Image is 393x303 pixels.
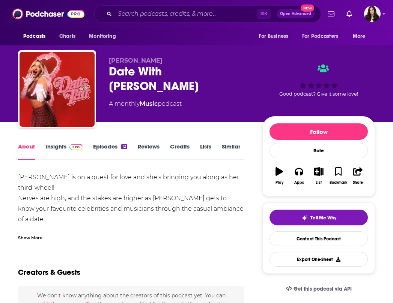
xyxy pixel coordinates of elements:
[316,180,322,185] div: List
[280,280,358,298] a: Get this podcast via API
[89,31,116,42] span: Monitoring
[253,29,298,43] button: open menu
[138,143,160,160] a: Reviews
[301,4,314,12] span: New
[309,162,328,189] button: List
[348,162,368,189] button: Share
[270,210,368,225] button: tell me why sparkleTell Me Why
[297,29,349,43] button: open menu
[45,143,83,160] a: InsightsPodchaser Pro
[328,162,348,189] button: Bookmark
[257,9,271,19] span: ⌘ K
[343,7,355,20] a: Show notifications dropdown
[348,29,375,43] button: open menu
[302,31,338,42] span: For Podcasters
[20,52,95,127] img: Date With Tait
[84,29,125,43] button: open menu
[93,143,127,160] a: Episodes12
[270,143,368,158] div: Rate
[94,5,321,22] div: Search podcasts, credits, & more...
[259,31,288,42] span: For Business
[280,12,311,16] span: Open Advanced
[18,268,80,277] h2: Creators & Guests
[294,180,304,185] div: Apps
[262,57,375,103] div: Good podcast? Give it some love!
[330,180,347,185] div: Bookmark
[121,144,127,149] div: 12
[109,57,163,64] span: [PERSON_NAME]
[279,91,358,97] span: Good podcast? Give it some love!
[310,215,336,221] span: Tell Me Why
[54,29,80,43] a: Charts
[222,143,240,160] a: Similar
[18,29,55,43] button: open menu
[18,143,35,160] a: About
[325,7,337,20] a: Show notifications dropdown
[289,162,309,189] button: Apps
[59,31,75,42] span: Charts
[270,231,368,246] a: Contact This Podcast
[364,6,381,22] span: Logged in as RebeccaShapiro
[364,6,381,22] img: User Profile
[200,143,211,160] a: Lists
[353,180,363,185] div: Share
[140,100,158,107] a: Music
[270,123,368,140] button: Follow
[276,180,283,185] div: Play
[277,9,315,18] button: Open AdvancedNew
[301,215,307,221] img: tell me why sparkle
[12,7,84,21] img: Podchaser - Follow, Share and Rate Podcasts
[294,286,352,292] span: Get this podcast via API
[109,99,182,108] div: A monthly podcast
[115,8,257,20] input: Search podcasts, credits, & more...
[23,31,45,42] span: Podcasts
[69,144,83,150] img: Podchaser Pro
[170,143,190,160] a: Credits
[364,6,381,22] button: Show profile menu
[353,31,366,42] span: More
[270,252,368,267] button: Export One-Sheet
[270,162,289,189] button: Play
